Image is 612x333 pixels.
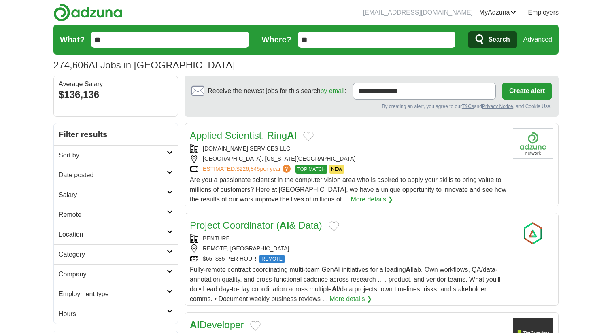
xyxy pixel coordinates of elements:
a: Employment type [54,284,178,304]
a: Category [54,244,178,264]
span: TOP MATCH [295,165,327,174]
a: Applied Scientist, RingAI [190,130,297,141]
div: $65–$85 PER HOUR [190,255,506,263]
a: T&Cs [462,104,474,109]
div: REMOTE, [GEOGRAPHIC_DATA] [190,244,506,253]
a: More details ❯ [351,195,393,204]
a: by email [321,87,345,94]
span: ? [283,165,291,173]
a: Remote [54,205,178,225]
button: Add to favorite jobs [303,132,314,141]
button: Search [468,31,516,48]
strong: AI [406,266,412,273]
label: What? [60,34,85,46]
strong: AI [332,286,338,293]
img: Adzuna logo [53,3,122,21]
h2: Remote [59,210,167,220]
button: Add to favorite jobs [250,321,261,331]
div: By creating an alert, you agree to our and , and Cookie Use. [191,103,552,110]
h2: Hours [59,309,167,319]
a: Hours [54,304,178,324]
span: REMOTE [259,255,284,263]
span: Are you a passionate scientist in the computer vision area who is aspired to apply your skills to... [190,176,506,203]
img: Company logo [513,128,553,159]
a: ESTIMATED:$226,845per year? [203,165,292,174]
h2: Employment type [59,289,167,299]
button: Add to favorite jobs [329,221,339,231]
a: MyAdzuna [479,8,516,17]
a: Project Coordinator (AI& Data) [190,220,322,231]
a: More details ❯ [329,294,372,304]
a: Location [54,225,178,244]
span: 274,606 [53,58,89,72]
a: Company [54,264,178,284]
h2: Date posted [59,170,167,180]
button: Create alert [502,83,552,100]
h2: Category [59,250,167,259]
a: Sort by [54,145,178,165]
a: Advanced [523,32,552,48]
a: Date posted [54,165,178,185]
h1: AI Jobs in [GEOGRAPHIC_DATA] [53,59,235,70]
a: AIDeveloper [190,319,244,330]
span: $226,845 [236,165,260,172]
a: Employers [528,8,559,17]
img: Company logo [513,218,553,248]
li: [EMAIL_ADDRESS][DOMAIN_NAME] [363,8,473,17]
a: Salary [54,185,178,205]
div: BENTURE [190,234,506,243]
div: $136,136 [59,87,173,102]
span: NEW [329,165,344,174]
h2: Company [59,269,167,279]
span: Fully-remote contract coordinating multi-team GenAI initiatives for a leading lab. Own workflows,... [190,266,501,302]
div: [GEOGRAPHIC_DATA], [US_STATE][GEOGRAPHIC_DATA] [190,155,506,163]
label: Where? [262,34,291,46]
a: Privacy Notice [482,104,513,109]
strong: AI [190,319,200,330]
h2: Filter results [54,123,178,145]
h2: Salary [59,190,167,200]
strong: AI [287,130,297,141]
div: [DOMAIN_NAME] SERVICES LLC [190,144,506,153]
div: Average Salary [59,81,173,87]
h2: Location [59,230,167,240]
strong: AI [279,220,289,231]
span: Receive the newest jobs for this search : [208,86,346,96]
span: Search [488,32,510,48]
h2: Sort by [59,151,167,160]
